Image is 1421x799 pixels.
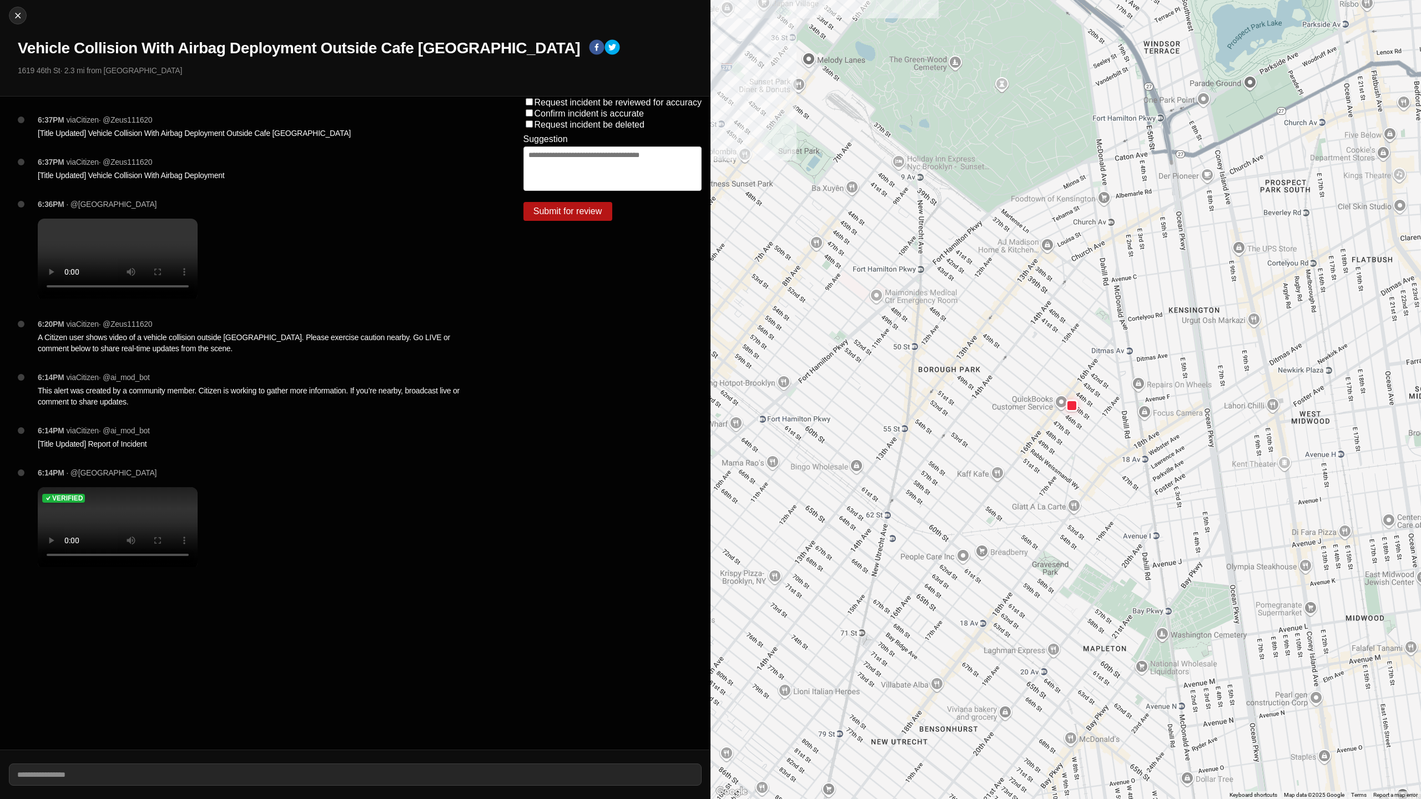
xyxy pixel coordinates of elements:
[1229,791,1277,799] button: Keyboard shortcuts
[67,425,150,436] p: via Citizen · @ ai_mod_bot
[38,170,479,181] p: [Title Updated] Vehicle Collision With Airbag Deployment
[67,156,153,168] p: via Citizen · @ Zeus111620
[38,332,479,354] p: A Citizen user shows video of a vehicle collision outside [GEOGRAPHIC_DATA]. Please exercise caut...
[38,438,479,449] p: [Title Updated] Report of Incident
[9,7,27,24] button: cancel
[1373,792,1418,798] a: Report a map error
[67,199,157,210] p: · @[GEOGRAPHIC_DATA]
[38,156,64,168] p: 6:37PM
[713,785,750,799] a: Open this area in Google Maps (opens a new window)
[38,372,64,383] p: 6:14PM
[18,65,702,76] p: 1619 46th St · 2.3 mi from [GEOGRAPHIC_DATA]
[52,494,83,503] h5: Verified
[1351,792,1367,798] a: Terms (opens in new tab)
[38,114,64,125] p: 6:37PM
[12,10,23,21] img: cancel
[38,128,479,139] p: [Title Updated] Vehicle Collision With Airbag Deployment Outside Cafe [GEOGRAPHIC_DATA]
[523,134,568,144] label: Suggestion
[523,202,612,221] button: Submit for review
[67,114,153,125] p: via Citizen · @ Zeus111620
[38,385,479,407] p: This alert was created by a community member. Citizen is working to gather more information. If y...
[535,120,644,129] label: Request incident be deleted
[589,39,604,57] button: facebook
[38,425,64,436] p: 6:14PM
[535,109,644,118] label: Confirm incident is accurate
[38,199,64,210] p: 6:36PM
[67,467,157,478] p: · @[GEOGRAPHIC_DATA]
[18,38,580,58] h1: Vehicle Collision With Airbag Deployment Outside Cafe [GEOGRAPHIC_DATA]
[1284,792,1344,798] span: Map data ©2025 Google
[713,785,750,799] img: Google
[67,372,150,383] p: via Citizen · @ ai_mod_bot
[67,318,153,330] p: via Citizen · @ Zeus111620
[604,39,620,57] button: twitter
[44,494,52,502] img: check
[38,318,64,330] p: 6:20PM
[38,467,64,478] p: 6:14PM
[535,98,702,107] label: Request incident be reviewed for accuracy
